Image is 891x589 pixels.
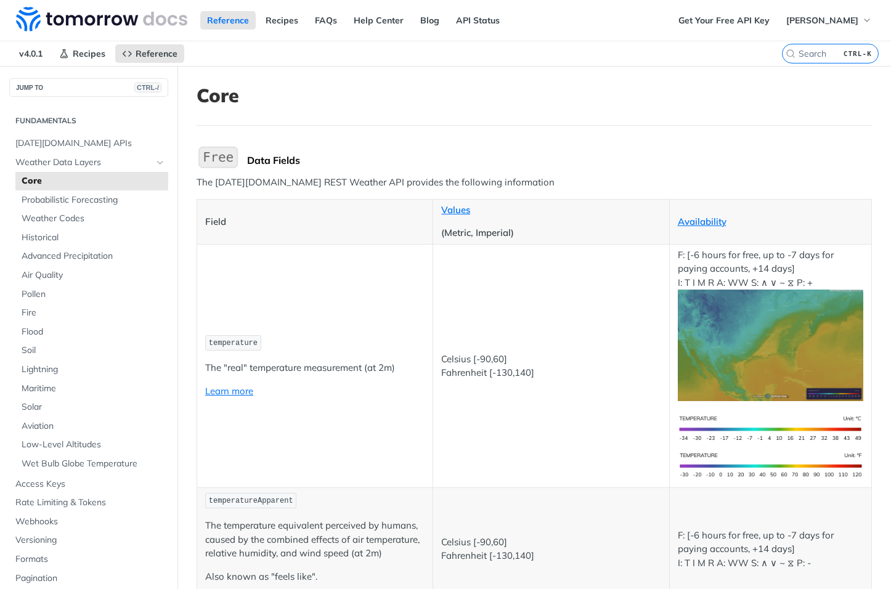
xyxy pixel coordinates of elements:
span: Webhooks [15,516,165,528]
span: Expand image [678,422,864,434]
img: temperature-si [678,410,864,447]
button: JUMP TOCTRL-/ [9,78,168,97]
span: temperature [209,339,258,347]
h1: Core [197,84,872,107]
a: Blog [413,11,446,30]
span: Rate Limiting & Tokens [15,497,165,509]
a: Pollen [15,285,168,304]
a: Versioning [9,531,168,550]
span: Weather Data Layers [15,156,152,169]
img: temperature [678,290,864,401]
a: Learn more [205,385,253,397]
a: Soil [15,341,168,360]
span: Wet Bulb Globe Temperature [22,458,165,470]
span: Soil [22,344,165,357]
span: [PERSON_NAME] [786,15,858,26]
kbd: CTRL-K [840,47,875,60]
button: Hide subpages for Weather Data Layers [155,158,165,168]
a: Recipes [52,44,112,63]
p: The temperature equivalent perceived by humans, caused by the combined effects of air temperature... [205,519,425,561]
a: Low-Level Altitudes [15,436,168,454]
p: The [DATE][DOMAIN_NAME] REST Weather API provides the following information [197,176,872,190]
a: Values [441,204,470,216]
p: F: [-6 hours for free, up to -7 days for paying accounts, +14 days] I: T I M R A: WW S: ∧ ∨ ~ ⧖ P: - [678,529,864,571]
a: Advanced Precipitation [15,247,168,266]
span: v4.0.1 [12,44,49,63]
a: FAQs [308,11,344,30]
a: Recipes [259,11,305,30]
a: Weather Data LayersHide subpages for Weather Data Layers [9,153,168,172]
img: Tomorrow.io Weather API Docs [16,7,187,31]
span: Recipes [73,48,105,59]
a: Air Quality [15,266,168,285]
a: Aviation [15,417,168,436]
a: Help Center [347,11,410,30]
span: Air Quality [22,269,165,282]
span: Core [22,175,165,187]
span: temperatureApparent [209,497,293,505]
a: Historical [15,229,168,247]
span: Maritime [22,383,165,395]
a: [DATE][DOMAIN_NAME] APIs [9,134,168,153]
p: Celsius [-90,60] Fahrenheit [-130,140] [441,352,661,380]
span: Pagination [15,572,165,585]
span: Expand image [678,458,864,470]
a: Formats [9,550,168,569]
p: (Metric, Imperial) [441,226,661,240]
span: Versioning [15,534,165,546]
span: CTRL-/ [134,83,161,92]
a: Rate Limiting & Tokens [9,494,168,512]
span: Aviation [22,420,165,433]
span: Advanced Precipitation [22,250,165,262]
a: Webhooks [9,513,168,531]
a: Reference [115,44,184,63]
p: The "real" temperature measurement (at 2m) [205,361,425,375]
span: Access Keys [15,478,165,490]
span: Solar [22,401,165,413]
a: Pagination [9,569,168,588]
a: Core [15,172,168,190]
span: Reference [136,48,177,59]
span: Fire [22,307,165,319]
span: [DATE][DOMAIN_NAME] APIs [15,137,165,150]
a: Wet Bulb Globe Temperature [15,455,168,473]
span: Historical [22,232,165,244]
a: Reference [200,11,256,30]
span: Lightning [22,364,165,376]
span: Probabilistic Forecasting [22,194,165,206]
a: Probabilistic Forecasting [15,191,168,209]
span: Weather Codes [22,213,165,225]
button: [PERSON_NAME] [779,11,879,30]
a: Get Your Free API Key [672,11,776,30]
a: Fire [15,304,168,322]
div: Data Fields [247,154,872,166]
span: Low-Level Altitudes [22,439,165,451]
a: Maritime [15,380,168,398]
a: Availability [678,216,726,227]
h2: Fundamentals [9,115,168,126]
p: Field [205,215,425,229]
span: Pollen [22,288,165,301]
p: Celsius [-90,60] Fahrenheit [-130,140] [441,535,661,563]
svg: Search [786,49,795,59]
span: Formats [15,553,165,566]
a: API Status [449,11,507,30]
img: temperature-us [678,447,864,484]
span: Flood [22,326,165,338]
a: Solar [15,398,168,416]
span: Expand image [678,339,864,351]
p: Also known as "feels like". [205,570,425,584]
p: F: [-6 hours for free, up to -7 days for paying accounts, +14 days] I: T I M R A: WW S: ∧ ∨ ~ ⧖ P: + [678,248,864,401]
a: Access Keys [9,475,168,494]
a: Lightning [15,360,168,379]
a: Flood [15,323,168,341]
a: Weather Codes [15,209,168,228]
